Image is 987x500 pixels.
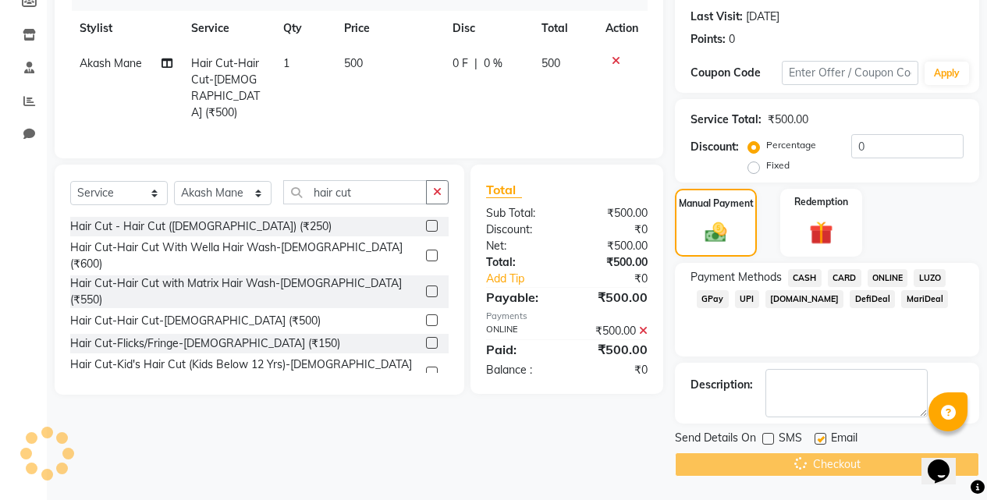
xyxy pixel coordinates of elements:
span: ONLINE [868,269,908,287]
div: Coupon Code [691,65,782,81]
span: CASH [788,269,822,287]
span: SMS [779,430,802,449]
span: MariDeal [901,290,948,308]
img: _cash.svg [698,220,734,245]
span: 500 [344,56,363,70]
span: Payment Methods [691,269,782,285]
label: Manual Payment [679,197,754,211]
div: Net: [474,238,567,254]
span: DefiDeal [850,290,895,308]
th: Total [532,11,596,46]
div: ₹500.00 [566,238,659,254]
div: Hair Cut-Kid's Hair Cut (Kids Below 12 Yrs)-[DEMOGRAPHIC_DATA] (₹250) [70,356,420,389]
div: ₹500.00 [566,205,659,222]
div: ₹500.00 [566,340,659,359]
div: ₹500.00 [566,288,659,307]
th: Action [596,11,648,46]
th: Stylist [70,11,182,46]
div: Discount: [474,222,567,238]
th: Price [335,11,443,46]
iframe: chat widget [921,438,971,484]
input: Enter Offer / Coupon Code [782,61,918,85]
span: Total [486,182,522,198]
div: Hair Cut-Hair Cut With Wella Hair Wash-[DEMOGRAPHIC_DATA] (₹600) [70,239,420,272]
span: [DOMAIN_NAME] [765,290,844,308]
div: Description: [691,377,753,393]
a: Add Tip [474,271,582,287]
div: ₹500.00 [566,323,659,339]
div: Hair Cut-Hair Cut with Matrix Hair Wash-[DEMOGRAPHIC_DATA] (₹550) [70,275,420,308]
div: Total: [474,254,567,271]
span: GPay [697,290,729,308]
div: Payments [486,310,648,323]
div: Sub Total: [474,205,567,222]
div: [DATE] [746,9,779,25]
span: LUZO [914,269,946,287]
label: Fixed [766,158,790,172]
div: Paid: [474,340,567,359]
div: ₹500.00 [768,112,808,128]
div: Points: [691,31,726,48]
span: Email [831,430,857,449]
span: UPI [735,290,759,308]
div: Service Total: [691,112,762,128]
span: | [474,55,478,72]
div: Hair Cut-Hair Cut-[DEMOGRAPHIC_DATA] (₹500) [70,313,321,329]
div: Last Visit: [691,9,743,25]
label: Percentage [766,138,816,152]
th: Disc [443,11,532,46]
span: 0 % [484,55,502,72]
div: ₹0 [582,271,659,287]
div: Discount: [691,139,739,155]
span: 500 [541,56,560,70]
div: ₹0 [566,222,659,238]
span: CARD [828,269,861,287]
span: Hair Cut-Hair Cut-[DEMOGRAPHIC_DATA] (₹500) [191,56,260,119]
div: ONLINE [474,323,567,339]
span: 1 [283,56,289,70]
span: 0 F [453,55,468,72]
input: Search or Scan [283,180,427,204]
div: Hair Cut-Flicks/Fringe-[DEMOGRAPHIC_DATA] (₹150) [70,335,340,352]
button: Apply [925,62,969,85]
div: Payable: [474,288,567,307]
span: Akash Mane [80,56,142,70]
div: Hair Cut - Hair Cut ([DEMOGRAPHIC_DATA]) (₹250) [70,218,332,235]
th: Service [182,11,273,46]
th: Qty [274,11,335,46]
span: Send Details On [675,430,756,449]
div: ₹0 [566,362,659,378]
div: ₹500.00 [566,254,659,271]
div: 0 [729,31,735,48]
label: Redemption [794,195,848,209]
img: _gift.svg [802,218,840,247]
div: Balance : [474,362,567,378]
